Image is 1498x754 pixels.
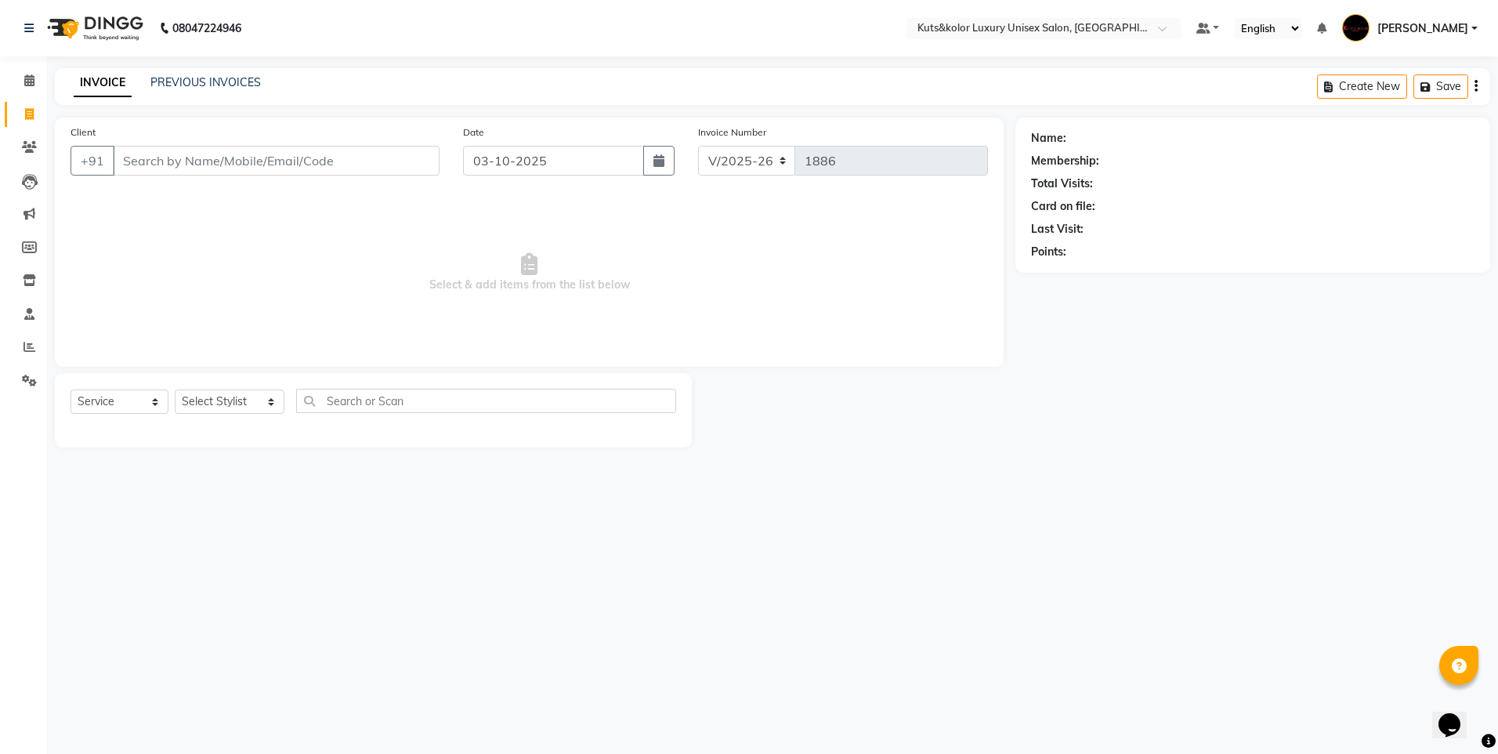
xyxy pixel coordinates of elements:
a: INVOICE [74,69,132,97]
button: Save [1413,74,1468,99]
iframe: chat widget [1432,691,1482,738]
label: Client [71,125,96,140]
label: Invoice Number [698,125,766,140]
button: +91 [71,146,114,176]
b: 08047224946 [172,6,241,50]
img: logo [40,6,147,50]
input: Search by Name/Mobile/Email/Code [113,146,440,176]
span: Select & add items from the list below [71,194,988,351]
label: Date [463,125,484,140]
div: Name: [1031,130,1066,147]
input: Search or Scan [296,389,676,413]
div: Total Visits: [1031,176,1093,192]
div: Card on file: [1031,198,1095,215]
div: Last Visit: [1031,221,1084,237]
span: [PERSON_NAME] [1377,20,1468,37]
button: Create New [1317,74,1407,99]
div: Membership: [1031,153,1099,169]
img: Jasim Ansari [1342,14,1370,42]
a: PREVIOUS INVOICES [150,75,261,89]
div: Points: [1031,244,1066,260]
